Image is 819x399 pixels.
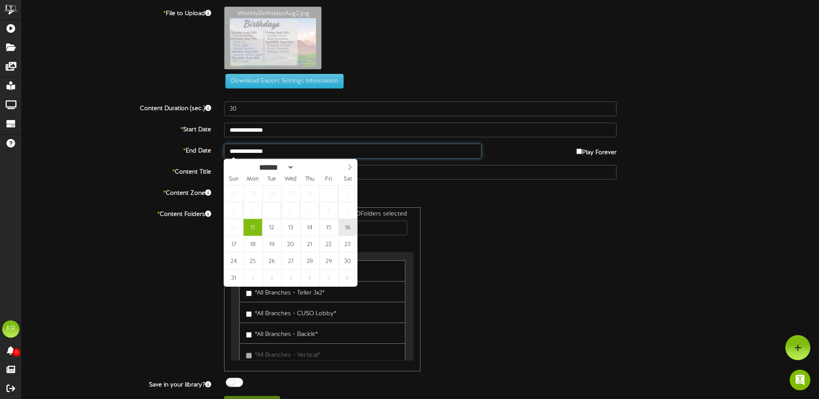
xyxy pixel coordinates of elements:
[13,348,20,357] span: 0
[225,202,243,219] span: August 3, 2025
[338,185,357,202] span: August 2, 2025
[246,353,252,358] input: *All Branches - Vertical*
[246,327,318,339] label: *All Branches - Backlit*
[225,74,344,89] button: Download Export Settings Information
[15,207,218,219] label: Content Folders
[255,352,320,358] span: *All Branches - Vertical*
[224,165,617,180] input: Title of this Content
[225,269,243,286] span: August 31, 2025
[281,236,300,253] span: August 20, 2025
[576,149,582,154] input: Play Forever
[15,378,218,389] label: Save in your library?
[790,370,810,390] div: Open Intercom Messenger
[262,177,281,182] span: Tue
[15,6,218,18] label: File to Upload
[243,269,262,286] span: September 1, 2025
[338,253,357,269] span: August 30, 2025
[246,291,252,296] input: *All Branches - Teller 3x2*
[262,219,281,236] span: August 12, 2025
[246,307,336,318] label: *All Branches - CUSO Lobby*
[300,253,319,269] span: August 28, 2025
[15,123,218,134] label: Start Date
[262,253,281,269] span: August 26, 2025
[281,185,300,202] span: July 30, 2025
[338,236,357,253] span: August 23, 2025
[224,177,243,182] span: Sun
[225,185,243,202] span: July 27, 2025
[300,177,319,182] span: Thu
[262,269,281,286] span: September 2, 2025
[2,320,19,338] div: KR
[319,177,338,182] span: Fri
[243,185,262,202] span: July 28, 2025
[246,311,252,317] input: *All Branches - CUSO Lobby*
[225,253,243,269] span: August 24, 2025
[243,219,262,236] span: August 11, 2025
[300,219,319,236] span: August 14, 2025
[15,144,218,155] label: End Date
[576,144,617,157] label: Play Forever
[225,219,243,236] span: August 10, 2025
[246,286,325,298] label: *All Branches - Teller 3x2*
[281,269,300,286] span: September 3, 2025
[338,219,357,236] span: August 16, 2025
[300,202,319,219] span: August 7, 2025
[243,202,262,219] span: August 4, 2025
[281,253,300,269] span: August 27, 2025
[300,236,319,253] span: August 21, 2025
[319,202,338,219] span: August 8, 2025
[262,236,281,253] span: August 19, 2025
[262,185,281,202] span: July 29, 2025
[281,219,300,236] span: August 13, 2025
[243,253,262,269] span: August 25, 2025
[225,236,243,253] span: August 17, 2025
[281,177,300,182] span: Wed
[300,185,319,202] span: July 31, 2025
[319,269,338,286] span: September 5, 2025
[319,236,338,253] span: August 22, 2025
[243,236,262,253] span: August 18, 2025
[15,186,218,198] label: Content Zone
[319,253,338,269] span: August 29, 2025
[262,202,281,219] span: August 5, 2025
[338,177,357,182] span: Sat
[319,185,338,202] span: August 1, 2025
[281,202,300,219] span: August 6, 2025
[243,177,262,182] span: Mon
[15,165,218,177] label: Content Title
[221,78,344,85] a: Download Export Settings Information
[294,163,325,172] input: Year
[338,202,357,219] span: August 9, 2025
[15,101,218,113] label: Content Duration (sec.)
[338,269,357,286] span: September 6, 2025
[246,332,252,338] input: *All Branches - Backlit*
[300,269,319,286] span: September 4, 2025
[319,219,338,236] span: August 15, 2025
